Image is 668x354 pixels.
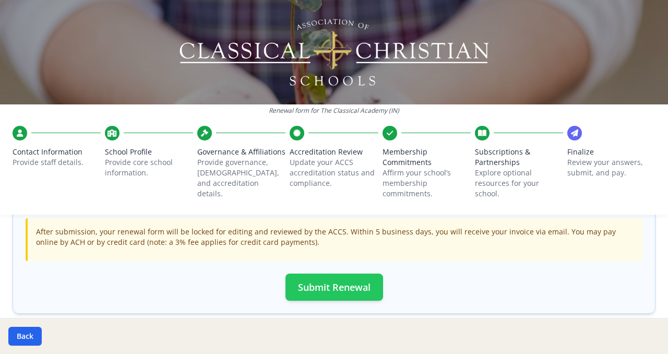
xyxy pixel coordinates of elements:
span: Accreditation Review [290,147,378,157]
p: Provide governance, [DEMOGRAPHIC_DATA], and accreditation details. [197,157,285,199]
span: School Profile [105,147,193,157]
span: Governance & Affiliations [197,147,285,157]
p: Explore optional resources for your school. [475,168,563,199]
button: Submit Renewal [285,274,383,301]
span: Subscriptions & Partnerships [475,147,563,168]
span: Contact Information [13,147,101,157]
p: After submission, your renewal form will be locked for editing and reviewed by the ACCS. Within 5... [36,227,634,247]
p: Affirm your school’s membership commitments. [383,168,471,199]
p: Provide staff details. [13,157,101,168]
p: Review your answers, submit, and pay. [567,157,655,178]
p: Update your ACCS accreditation status and compliance. [290,157,378,188]
p: Provide core school information. [105,157,193,178]
img: Logo [178,16,491,89]
span: Finalize [567,147,655,157]
span: Membership Commitments [383,147,471,168]
button: Back [8,327,42,346]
